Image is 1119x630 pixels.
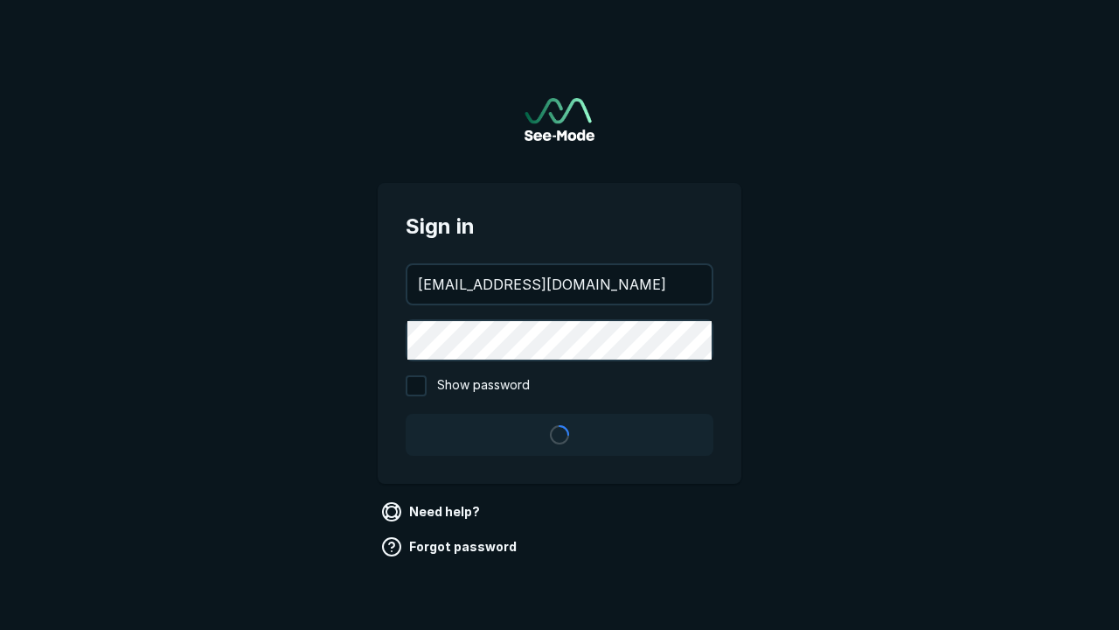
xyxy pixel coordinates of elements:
span: Sign in [406,211,713,242]
a: Need help? [378,498,487,526]
span: Show password [437,375,530,396]
a: Go to sign in [525,98,594,141]
img: See-Mode Logo [525,98,594,141]
input: your@email.com [407,265,712,304]
a: Forgot password [378,533,524,561]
